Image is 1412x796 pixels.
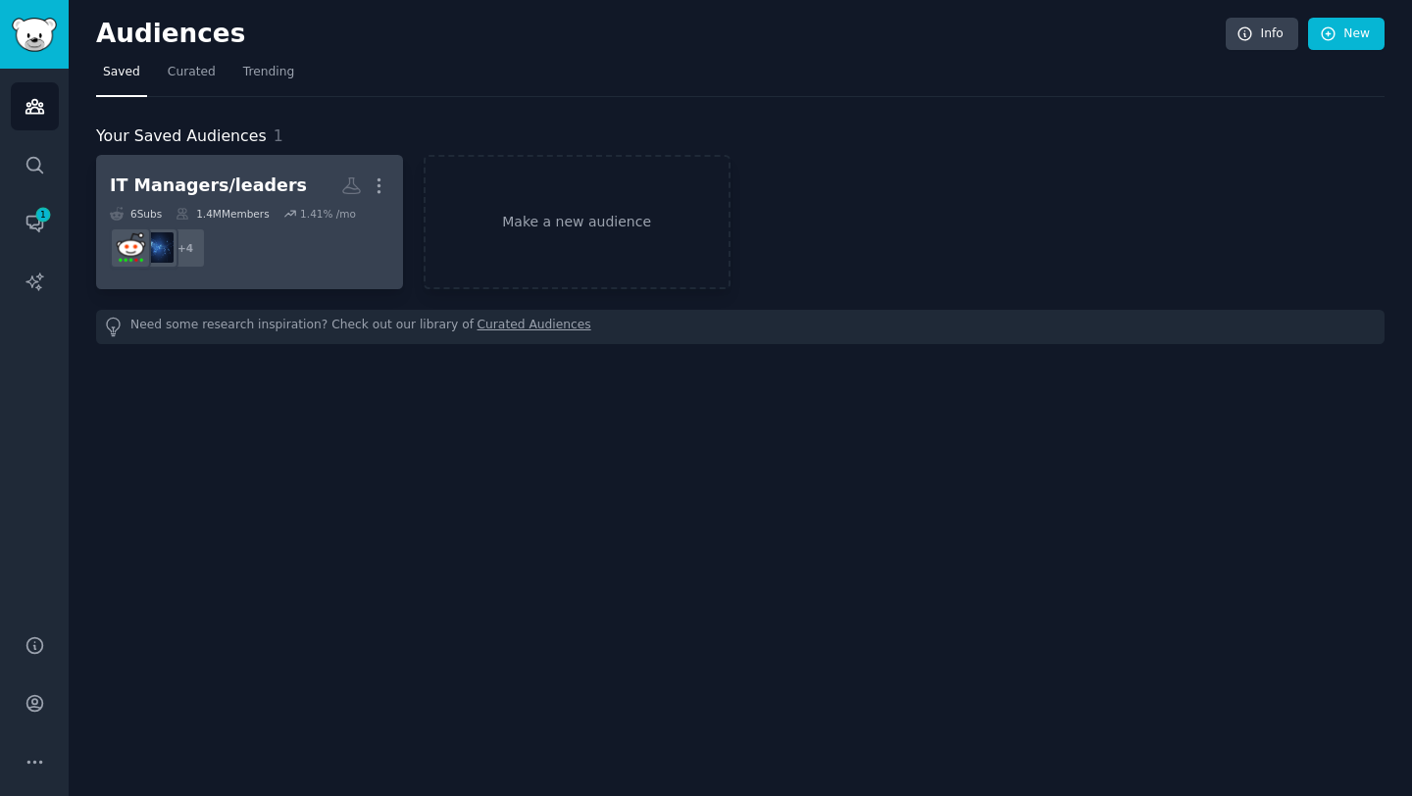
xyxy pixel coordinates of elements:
div: + 4 [165,227,206,269]
a: 1 [11,199,59,247]
div: 1.4M Members [176,207,269,221]
a: Curated [161,57,223,97]
a: Trending [236,57,301,97]
div: Need some research inspiration? Check out our library of [96,310,1385,344]
span: Saved [103,64,140,81]
img: sysadmin [116,232,146,263]
span: Your Saved Audiences [96,124,267,149]
a: Make a new audience [424,155,731,289]
div: 6 Sub s [110,207,162,221]
img: it [143,232,174,263]
a: Curated Audiences [478,317,591,337]
h2: Audiences [96,19,1226,50]
img: GummySearch logo [12,18,57,52]
span: 1 [274,126,283,145]
div: 1.41 % /mo [300,207,356,221]
a: Saved [96,57,147,97]
span: 1 [34,208,52,222]
a: Info [1226,18,1298,51]
a: New [1308,18,1385,51]
span: Trending [243,64,294,81]
a: IT Managers/leaders6Subs1.4MMembers1.41% /mo+4itsysadmin [96,155,403,289]
div: IT Managers/leaders [110,174,307,198]
span: Curated [168,64,216,81]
